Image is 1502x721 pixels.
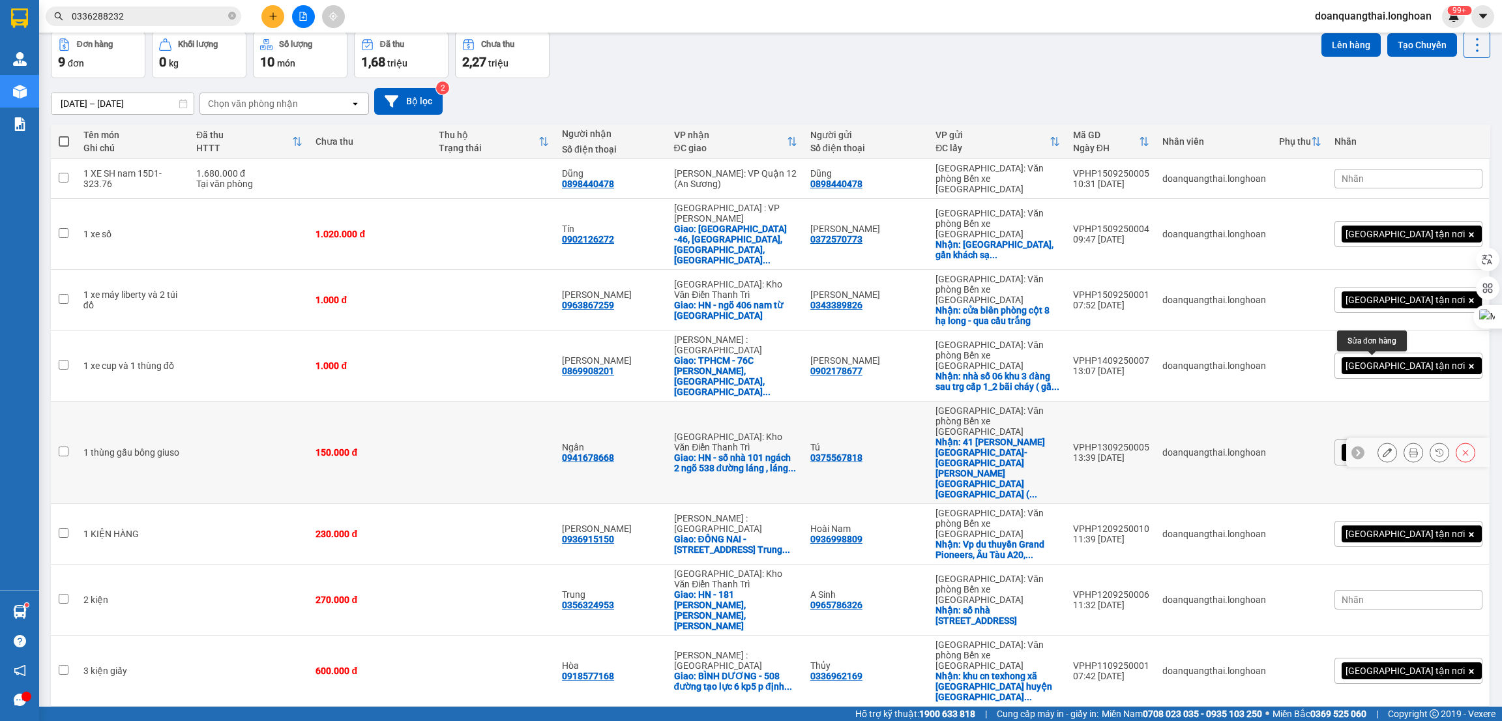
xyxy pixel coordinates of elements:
img: warehouse-icon [13,52,27,66]
div: Nhận: 41 đào phúc lộc-trần phú-móng cái-quảng ninh ( hướng phố đi bộ ) [935,437,1059,499]
div: doanquangthai.longhoan [1162,295,1266,305]
input: Tìm tên, số ĐT hoặc mã đơn [72,9,226,23]
div: VPHP1409250007 [1073,355,1149,366]
button: Khối lượng0kg [152,31,246,78]
div: 150.000 đ [316,447,426,458]
input: Select a date range. [52,93,194,114]
div: 1.680.000 đ [196,168,303,179]
span: ... [1025,550,1033,560]
div: [GEOGRAPHIC_DATA] : VP [PERSON_NAME] [674,203,797,224]
div: Khối lượng [178,40,218,49]
div: Tín [562,224,661,234]
img: logo-vxr [11,8,28,28]
div: 3 kiện giấy [83,666,183,676]
div: Ngày ĐH [1073,143,1139,153]
svg: open [350,98,361,109]
span: triệu [387,58,407,68]
span: [GEOGRAPHIC_DATA] tận nơi [1346,528,1465,540]
span: Nhãn [1342,595,1364,605]
div: 0965786326 [810,600,862,610]
span: plus [269,12,278,21]
span: ... [763,255,771,265]
div: 13:07 [DATE] [1073,366,1149,376]
img: solution-icon [13,117,27,131]
div: Chưa thu [481,40,514,49]
sup: 2 [436,81,449,95]
div: 0936915150 [562,534,614,544]
div: VPHP1209250006 [1073,589,1149,600]
div: Đơn hàng [77,40,113,49]
button: file-add [292,5,315,28]
div: doanquangthai.longhoan [1162,173,1266,184]
div: Thu hộ [439,130,538,140]
button: Tạo Chuyến [1387,33,1457,57]
img: icon-new-feature [1448,10,1460,22]
div: Nhân viên [1162,136,1266,147]
div: 13:39 [DATE] [1073,452,1149,463]
span: món [277,58,295,68]
div: 09:47 [DATE] [1073,234,1149,244]
div: [GEOGRAPHIC_DATA]: Văn phòng Bến xe [GEOGRAPHIC_DATA] [935,274,1059,305]
div: doanquangthai.longhoan [1162,447,1266,458]
div: 0918577168 [562,671,614,681]
div: Đoàn Hồng Trang [562,289,661,300]
span: ... [1029,489,1037,499]
span: copyright [1430,709,1439,718]
div: doanquangthai.longhoan [1162,595,1266,605]
div: Hoài Nam [810,523,922,534]
span: 10 [260,54,274,70]
div: doanquangthai.longhoan [1162,529,1266,539]
div: 0936998809 [810,534,862,544]
span: ... [1024,692,1032,702]
span: question-circle [14,635,26,647]
span: đơn [68,58,84,68]
div: 2 kiện [83,595,183,605]
div: Hòa [562,660,661,671]
span: [GEOGRAPHIC_DATA] tận nơi [1346,294,1465,306]
th: Toggle SortBy [668,125,804,159]
div: Đã thu [196,130,293,140]
div: VPHP1509250004 [1073,224,1149,234]
div: Nhận: khu cn texhong xã quảng phong huyện hải hà quảng ninh [935,671,1059,702]
div: 1 XE SH nam 15D1-323.76 [83,168,183,189]
sup: 506 [1447,6,1471,15]
div: 1.000 đ [316,295,426,305]
div: Sửa đơn hàng [1377,443,1397,462]
div: Giao: BÌNH DƯƠNG - 508 đường tạo lực 6 kp5 p định hòa thủ dầu 1 bình dương [674,671,797,692]
div: [PERSON_NAME] : [GEOGRAPHIC_DATA] [674,334,797,355]
div: Giao: HN - số nhà 101 ngách 2 ngõ 538 đường láng , láng hạ , đống đa [674,452,797,473]
div: Nhận: Vp du thuyền Grand Pioneers, Âu Tàu A20, phường Tuần Châu, Tp Hạ Long [935,539,1059,560]
div: Đã thu [380,40,404,49]
span: 2,27 [462,54,486,70]
div: 0898440478 [562,179,614,189]
span: doanquangthai.longhoan [1304,8,1442,24]
span: Cung cấp máy in - giấy in: [997,707,1098,721]
div: Số lượng [279,40,312,49]
div: Phụ thu [1279,136,1311,147]
div: Trương ĐÌnh Bảo [810,224,922,234]
span: kg [169,58,179,68]
div: Huy Sỹ [810,355,922,366]
div: Khánh Linh [562,355,661,366]
div: VPHP1309250005 [1073,442,1149,452]
span: ... [788,463,796,473]
div: 11:32 [DATE] [1073,600,1149,610]
div: [GEOGRAPHIC_DATA]: Văn phòng Bến xe [GEOGRAPHIC_DATA] [935,508,1059,539]
div: 07:52 [DATE] [1073,300,1149,310]
span: close-circle [228,10,236,23]
div: HTTT [196,143,293,153]
div: Trạng thái [439,143,538,153]
th: Toggle SortBy [190,125,310,159]
div: [GEOGRAPHIC_DATA]: Văn phòng Bến xe [GEOGRAPHIC_DATA] [935,640,1059,671]
div: 1 thùng gấu bông giuso [83,447,183,458]
div: [GEOGRAPHIC_DATA]: Kho Văn Điển Thanh Trì [674,568,797,589]
button: aim [322,5,345,28]
span: caret-down [1477,10,1489,22]
span: [GEOGRAPHIC_DATA] tận nơi [1346,447,1465,458]
div: ĐC lấy [935,143,1049,153]
div: 1 KIỆN HÀNG [83,529,183,539]
span: 0 [159,54,166,70]
span: 9 [58,54,65,70]
div: Chưa thu [316,136,426,147]
div: Giao: ĐÀ NẴNG -46, Đường Hải Hồ, Thanh Bình, Hải Châu, Đà Nẵng [674,224,797,265]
